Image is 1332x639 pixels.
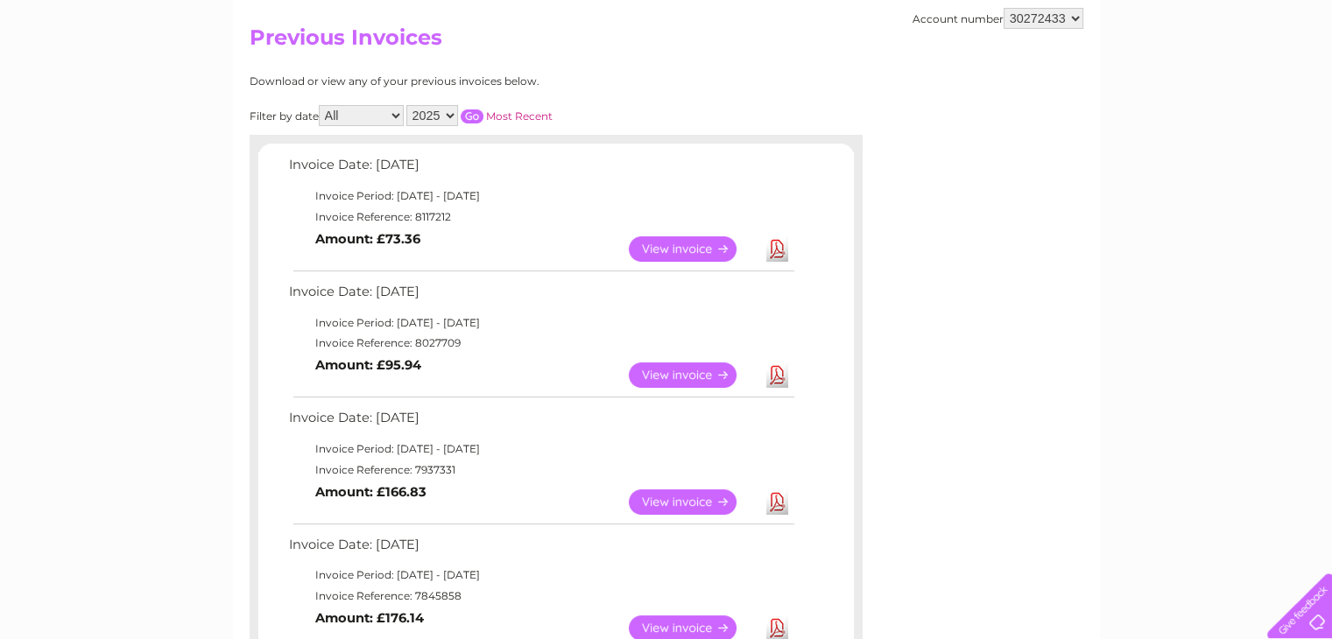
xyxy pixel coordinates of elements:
a: View [629,236,758,262]
a: Download [766,236,788,262]
a: Contact [1216,74,1258,88]
a: Blog [1180,74,1205,88]
a: Download [766,489,788,515]
td: Invoice Reference: 8117212 [285,207,797,228]
td: Invoice Date: [DATE] [285,406,797,439]
td: Invoice Reference: 8027709 [285,333,797,354]
a: Most Recent [486,109,553,123]
td: Invoice Reference: 7937331 [285,460,797,481]
a: Download [766,362,788,388]
div: Download or view any of your previous invoices below. [250,75,709,88]
td: Invoice Period: [DATE] - [DATE] [285,439,797,460]
b: Amount: £95.94 [315,357,421,373]
a: Log out [1274,74,1315,88]
td: Invoice Period: [DATE] - [DATE] [285,565,797,586]
a: View [629,489,758,515]
b: Amount: £166.83 [315,484,426,500]
td: Invoice Period: [DATE] - [DATE] [285,186,797,207]
td: Invoice Date: [DATE] [285,280,797,312]
td: Invoice Reference: 7845858 [285,586,797,607]
a: Water [1024,74,1057,88]
h2: Previous Invoices [250,25,1083,59]
td: Invoice Period: [DATE] - [DATE] [285,312,797,334]
td: Invoice Date: [DATE] [285,533,797,565]
b: Amount: £176.14 [315,610,424,626]
b: Amount: £73.36 [315,231,420,247]
td: Invoice Date: [DATE] [285,153,797,186]
a: Energy [1068,74,1106,88]
img: logo.png [46,46,136,99]
div: Filter by date [250,105,709,126]
a: 0333 014 3131 [1002,9,1123,31]
div: Clear Business is a trading name of Verastar Limited (registered in [GEOGRAPHIC_DATA] No. 3667643... [253,10,1081,85]
div: Account number [913,8,1083,29]
a: Telecoms [1117,74,1169,88]
a: View [629,362,758,388]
